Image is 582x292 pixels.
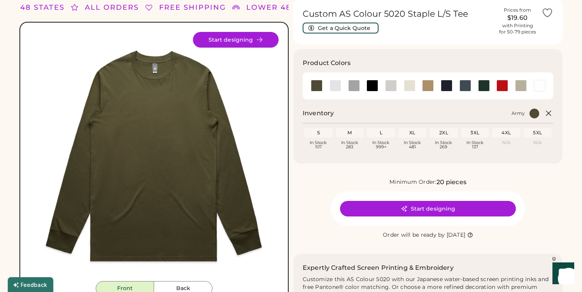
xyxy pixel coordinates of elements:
[463,141,488,149] div: In Stock 137
[246,2,325,13] div: LOWER 48 STATES
[504,7,531,13] div: Prices from
[447,231,466,239] div: [DATE]
[303,58,351,68] h3: Product Colors
[85,2,139,13] div: ALL ORDERS
[368,141,394,149] div: In Stock 999+
[389,178,436,186] div: Minimum Order:
[436,178,466,187] div: 20 pieces
[340,201,516,216] button: Start designing
[545,257,578,290] iframe: Front Chat
[306,141,331,149] div: In Stock 107
[383,231,445,239] div: Order will be ready by
[193,32,279,47] button: Start designing
[337,130,363,136] div: M
[303,263,454,273] h2: Expertly Crafted Screen Printing & Embroidery
[30,32,279,281] img: 5020 - Army Front Image
[303,23,379,33] button: Get a Quick Quote
[400,141,425,149] div: In Stock 481
[159,2,226,13] div: FREE SHIPPING
[463,130,488,136] div: 3XL
[303,109,334,118] h2: Inventory
[498,13,537,23] div: $19.60
[303,9,493,19] h1: Custom AS Colour 5020 Staple L/S Tee
[499,23,536,35] div: with Printing for 50-79 pieces
[525,130,550,136] div: 5XL
[431,141,456,149] div: In Stock 269
[337,141,363,149] div: In Stock 283
[525,141,550,145] div: N/A
[400,130,425,136] div: XL
[494,141,519,145] div: N/A
[431,130,456,136] div: 2XL
[30,32,279,281] div: 5020 Style Image
[494,130,519,136] div: 4XL
[512,110,525,116] div: Army
[368,130,394,136] div: L
[306,130,331,136] div: S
